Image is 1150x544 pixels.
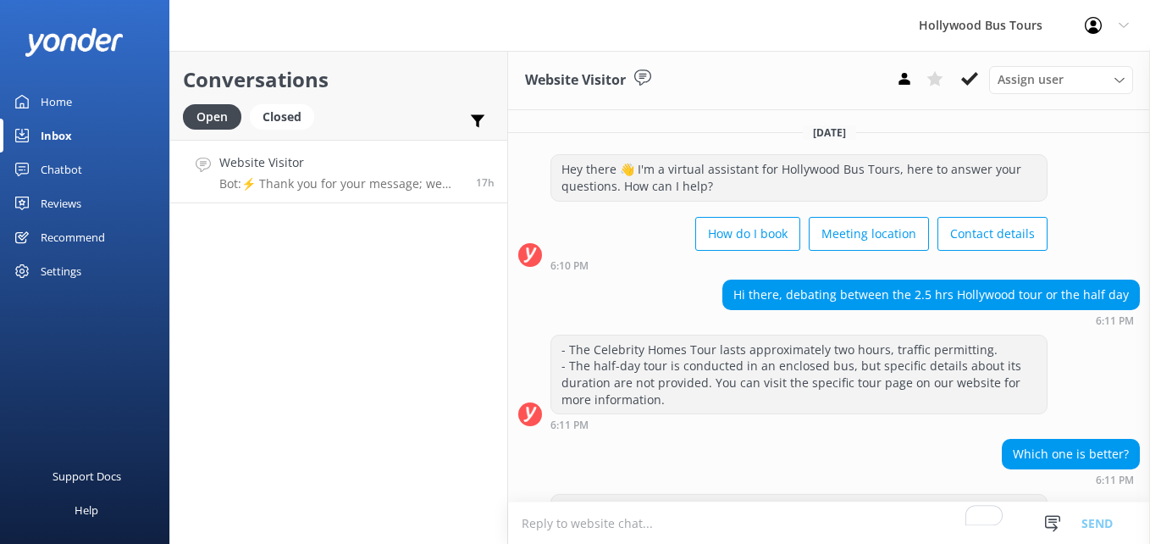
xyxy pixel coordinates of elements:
[550,419,1048,430] div: 06:11pm 17-Aug-2025 (UTC -07:00) America/Tijuana
[508,502,1150,544] textarea: To enrich screen reader interactions, please activate Accessibility in Grammarly extension settings
[183,107,250,125] a: Open
[53,459,121,493] div: Support Docs
[937,217,1048,251] button: Contact details
[41,119,72,153] div: Inbox
[1003,440,1139,469] div: Which one is better?
[525,69,626,92] h3: Website Visitor
[550,259,1048,271] div: 06:10pm 17-Aug-2025 (UTC -07:00) America/Tijuana
[41,85,72,119] div: Home
[1096,316,1134,326] strong: 6:11 PM
[250,104,314,130] div: Closed
[183,104,241,130] div: Open
[170,140,507,203] a: Website VisitorBot:⚡ Thank you for your message; we are connecting you to a team member who will ...
[550,261,589,271] strong: 6:10 PM
[723,280,1139,309] div: Hi there, debating between the 2.5 hrs Hollywood tour or the half day
[695,217,800,251] button: How do I book
[551,336,1047,414] div: - The Celebrity Homes Tour lasts approximately two hours, traffic permitting. - The half-day tour...
[75,493,98,527] div: Help
[989,66,1133,93] div: Assign User
[250,107,323,125] a: Closed
[219,176,463,192] p: Bot: ⚡ Thank you for your message; we are connecting you to a team member who will be with you sh...
[41,254,81,288] div: Settings
[41,220,105,254] div: Recommend
[219,153,463,172] h4: Website Visitor
[25,28,123,56] img: yonder-white-logo.png
[803,125,856,140] span: [DATE]
[476,175,495,190] span: 06:11pm 17-Aug-2025 (UTC -07:00) America/Tijuana
[551,155,1047,200] div: Hey there 👋 I'm a virtual assistant for Hollywood Bus Tours, here to answer your questions. How c...
[722,314,1140,326] div: 06:11pm 17-Aug-2025 (UTC -07:00) America/Tijuana
[41,186,81,220] div: Reviews
[809,217,929,251] button: Meeting location
[1096,475,1134,486] strong: 6:11 PM
[998,70,1064,89] span: Assign user
[1002,474,1140,486] div: 06:11pm 17-Aug-2025 (UTC -07:00) America/Tijuana
[183,64,495,96] h2: Conversations
[41,153,82,186] div: Chatbot
[551,495,1047,540] div: ⚡ Thank you for your message; we are connecting you to a team member who will be with you shortly.
[550,420,589,430] strong: 6:11 PM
